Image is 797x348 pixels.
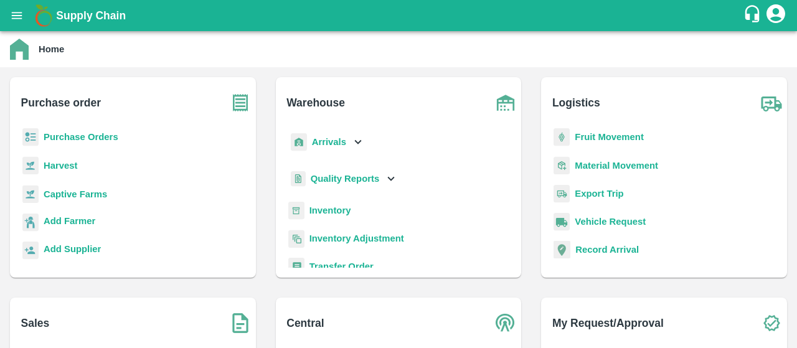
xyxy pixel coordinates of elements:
img: truck [756,87,787,118]
img: qualityReport [291,171,306,187]
img: whArrival [291,133,307,151]
b: Arrivals [312,137,346,147]
a: Export Trip [575,189,623,199]
b: Add Farmer [44,216,95,226]
img: check [756,308,787,339]
img: soSales [225,308,256,339]
img: whTransfer [288,258,304,276]
a: Supply Chain [56,7,743,24]
img: recordArrival [554,241,570,258]
div: account of current user [765,2,787,29]
b: Purchase order [21,94,101,111]
b: Logistics [552,94,600,111]
b: Home [39,44,64,54]
a: Vehicle Request [575,217,646,227]
b: Warehouse [286,94,345,111]
img: inventory [288,230,304,248]
a: Inventory Adjustment [309,233,404,243]
img: purchase [225,87,256,118]
b: Sales [21,314,50,332]
a: Harvest [44,161,77,171]
img: home [10,39,29,60]
div: Quality Reports [288,166,398,192]
img: material [554,156,570,175]
a: Record Arrival [575,245,639,255]
a: Purchase Orders [44,132,118,142]
img: delivery [554,185,570,203]
button: open drawer [2,1,31,30]
b: Central [286,314,324,332]
img: logo [31,3,56,28]
a: Fruit Movement [575,132,644,142]
img: harvest [22,185,39,204]
a: Captive Farms [44,189,107,199]
div: Arrivals [288,128,365,156]
b: Add Supplier [44,244,101,254]
b: Quality Reports [311,174,380,184]
img: whInventory [288,202,304,220]
img: warehouse [490,87,521,118]
img: reciept [22,128,39,146]
img: central [490,308,521,339]
a: Add Farmer [44,214,95,231]
img: supplier [22,242,39,260]
img: farmer [22,214,39,232]
img: harvest [22,156,39,175]
a: Material Movement [575,161,658,171]
img: vehicle [554,213,570,231]
b: My Request/Approval [552,314,664,332]
a: Transfer Order [309,261,374,271]
div: customer-support [743,4,765,27]
b: Supply Chain [56,9,126,22]
img: fruit [554,128,570,146]
a: Inventory [309,205,351,215]
a: Add Supplier [44,242,101,259]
